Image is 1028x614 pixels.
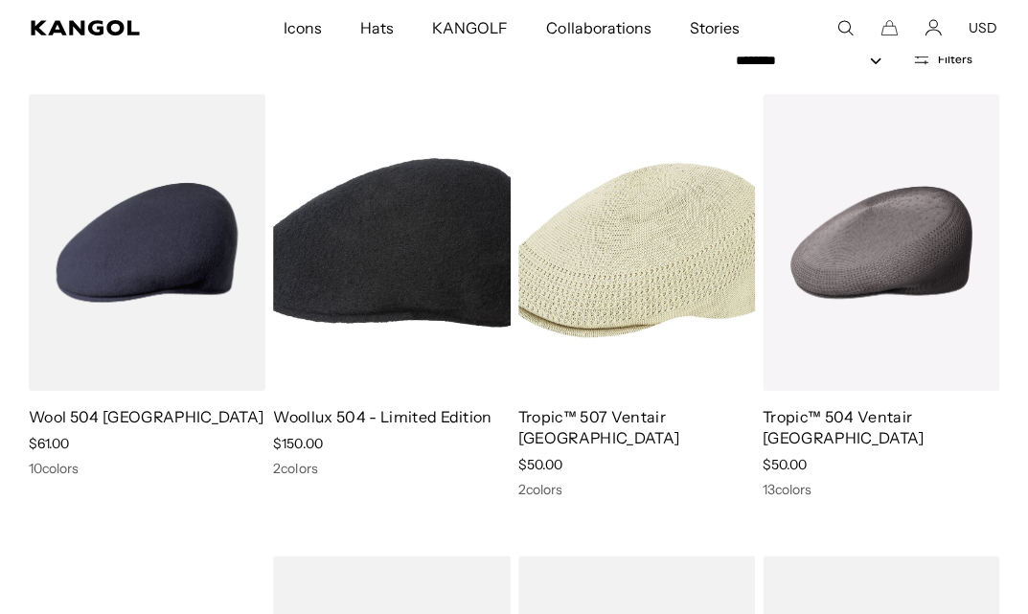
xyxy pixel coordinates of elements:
[518,407,679,447] a: Tropic™ 507 Ventair [GEOGRAPHIC_DATA]
[728,51,901,71] select: Sort by: Featured
[273,94,510,391] img: Woollux 504 - Limited Edition
[273,435,322,452] span: $150.00
[29,460,265,477] div: 10 colors
[763,94,999,391] img: Tropic™ 504 Ventair USA
[518,94,755,391] img: Tropic™ 507 Ventair USA
[31,20,186,35] a: Kangol
[763,456,807,473] span: $50.00
[763,407,924,447] a: Tropic™ 504 Ventair [GEOGRAPHIC_DATA]
[29,94,265,391] img: Wool 504 USA
[836,19,854,36] summary: Search here
[969,19,997,36] button: USD
[763,481,999,498] div: 13 colors
[273,407,491,426] a: Woollux 504 - Limited Edition
[518,481,755,498] div: 2 colors
[29,435,69,452] span: $61.00
[880,19,898,36] button: Cart
[518,456,562,473] span: $50.00
[938,53,972,66] span: Filters
[901,51,984,68] button: Open filters
[925,19,942,36] a: Account
[29,407,263,426] a: Wool 504 [GEOGRAPHIC_DATA]
[273,460,510,477] div: 2 colors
